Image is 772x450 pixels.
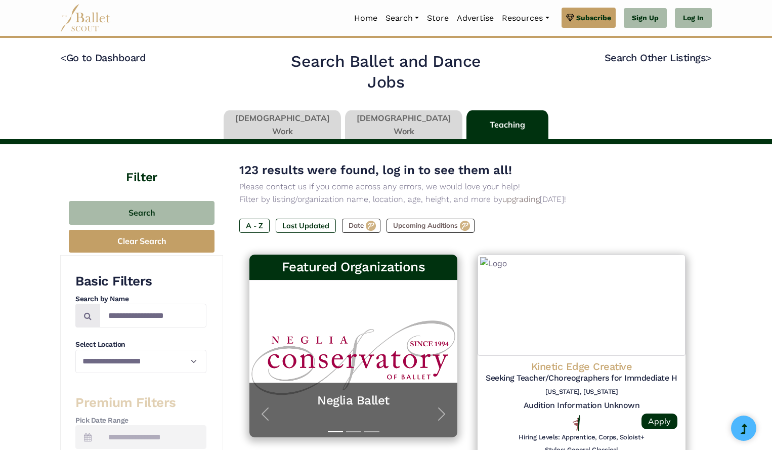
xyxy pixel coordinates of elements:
[624,8,667,28] a: Sign Up
[562,8,616,28] a: Subscribe
[343,110,464,140] li: [DEMOGRAPHIC_DATA] Work
[486,373,677,384] h5: Seeking Teacher/Choreographers for Immdediate Hire
[519,433,645,442] h6: Hiring Levels: Apprentice, Corps, Soloist+
[69,230,215,253] button: Clear Search
[498,8,553,29] a: Resources
[675,8,712,28] a: Log In
[276,219,336,233] label: Last Updated
[75,416,206,426] h4: Pick Date Range
[272,51,500,93] h2: Search Ballet and Dance Jobs
[478,255,685,356] img: Logo
[566,12,574,23] img: gem.svg
[75,273,206,290] h3: Basic Filters
[222,110,343,140] li: [DEMOGRAPHIC_DATA] Work
[239,219,270,233] label: A - Z
[464,110,550,140] li: Teaching
[239,193,696,206] p: Filter by listing/organization name, location, age, height, and more by [DATE]!
[60,144,223,186] h4: Filter
[258,259,449,276] h3: Featured Organizations
[239,180,696,193] p: Please contact us if you come across any errors, we would love your help!
[387,219,475,233] label: Upcoming Auditions
[364,426,379,437] button: Slide 3
[60,51,66,64] code: <
[260,393,447,408] a: Neglia Ballet
[486,400,677,411] h5: Audition Information Unknown
[100,304,206,328] input: Search by names...
[423,8,453,29] a: Store
[342,219,380,233] label: Date
[75,340,206,350] h4: Select Location
[706,51,712,64] code: >
[486,360,677,373] h4: Kinetic Edge Creative
[69,201,215,225] button: Search
[239,163,512,177] span: 123 results were found, log in to see them all!
[486,388,677,396] h6: [US_STATE], [US_STATE]
[75,294,206,304] h4: Search by Name
[453,8,498,29] a: Advertise
[350,8,381,29] a: Home
[75,394,206,412] h3: Premium Filters
[576,12,611,23] span: Subscribe
[605,52,712,64] a: Search Other Listings>
[573,415,580,431] img: All
[60,52,146,64] a: <Go to Dashboard
[502,194,540,204] a: upgrading
[346,426,361,437] button: Slide 2
[381,8,423,29] a: Search
[328,426,343,437] button: Slide 1
[641,414,677,429] a: Apply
